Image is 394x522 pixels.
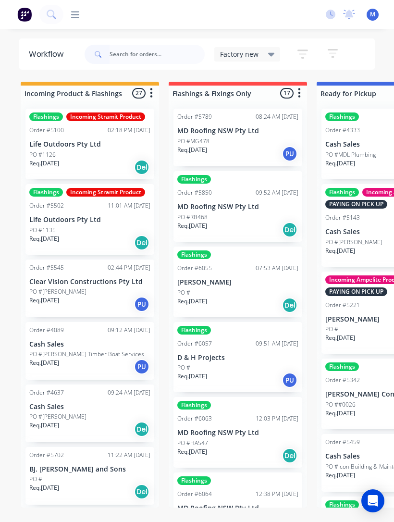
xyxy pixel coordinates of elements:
div: Order #6055 [177,264,212,273]
div: Order #4089 [29,326,64,335]
div: Flashings [177,175,211,184]
div: Del [134,484,149,499]
div: Flashings [325,500,359,509]
div: Order #5545 [29,263,64,272]
p: Life Outdoors Pty Ltd [29,140,150,149]
div: PAYING ON PICK UP [325,200,387,209]
div: Order #5100 [29,126,64,135]
div: Order #5502 [29,201,64,210]
p: Req. [DATE] [29,159,59,168]
div: 11:22 AM [DATE] [108,451,150,460]
p: PO #[PERSON_NAME] [29,412,86,421]
p: PO # [177,288,190,297]
p: Req. [DATE] [325,471,355,480]
div: Order #463709:24 AM [DATE]Cash SalesPO #[PERSON_NAME]Req.[DATE]Del [25,385,154,442]
div: 02:18 PM [DATE] [108,126,150,135]
div: 02:44 PM [DATE] [108,263,150,272]
p: Req. [DATE] [177,447,207,456]
p: PO # [325,325,338,334]
p: MD Roofing NSW Pty Ltd [177,429,298,437]
p: [PERSON_NAME] [177,278,298,286]
p: Life Outdoors Pty Ltd [29,216,150,224]
p: D & H Projects [177,354,298,362]
div: Order #5702 [29,451,64,460]
p: Req. [DATE] [29,235,59,243]
p: PO #[PERSON_NAME] [325,238,382,247]
div: FlashingsOrder #606312:03 PM [DATE]MD Roofing NSW Pty LtdPO #HA547Req.[DATE]Del [173,397,302,468]
div: Order #4333 [325,126,360,135]
div: Flashings [29,112,63,121]
div: FlashingsIncoming Stramit ProductOrder #510002:18 PM [DATE]Life Outdoors Pty LtdPO #1126Req.[DATE... [25,109,154,179]
p: PO # [177,363,190,372]
p: PO #1126 [29,150,56,159]
div: 11:01 AM [DATE] [108,201,150,210]
p: Req. [DATE] [177,222,207,230]
p: PO #RB468 [177,213,208,222]
p: PO #HA547 [177,439,208,447]
span: M [370,10,375,19]
p: Req. [DATE] [29,359,59,367]
div: Del [282,222,297,237]
div: Order #5850 [177,188,212,197]
div: FlashingsOrder #585009:52 AM [DATE]MD Roofing NSW Pty LtdPO #RB468Req.[DATE]Del [173,171,302,242]
div: Order #6064 [177,490,212,498]
div: PU [134,359,149,374]
div: PU [282,146,297,162]
div: Order #5221 [325,301,360,310]
div: Del [134,160,149,175]
div: Flashings [177,326,211,335]
p: Req. [DATE] [325,247,355,255]
p: PO #MG478 [177,137,209,146]
div: 09:12 AM [DATE] [108,326,150,335]
div: PU [282,373,297,388]
div: 09:51 AM [DATE] [256,339,298,348]
p: PO # [29,475,42,484]
div: Order #6063 [177,414,212,423]
div: Order #5342 [325,376,360,385]
div: Workflow [29,49,68,60]
div: Del [134,235,149,250]
p: Req. [DATE] [325,334,355,342]
p: Clear Vision Constructions Pty Ltd [29,278,150,286]
div: 12:03 PM [DATE] [256,414,298,423]
div: Order #578908:24 AM [DATE]MD Roofing NSW Pty LtdPO #MG478Req.[DATE]PU [173,109,302,166]
p: PO #MDL Plumbing [325,150,376,159]
div: Del [134,422,149,437]
p: Cash Sales [29,403,150,411]
div: Open Intercom Messenger [361,489,384,512]
img: Factory [17,7,32,22]
div: FlashingsOrder #605507:53 AM [DATE][PERSON_NAME]PO #Req.[DATE]Del [173,247,302,317]
p: MD Roofing NSW Pty Ltd [177,127,298,135]
div: Order #5789 [177,112,212,121]
div: 09:52 AM [DATE] [256,188,298,197]
p: Req. [DATE] [29,421,59,430]
div: Order #5459 [325,438,360,447]
div: Order #5143 [325,213,360,222]
p: BJ. [PERSON_NAME] and Sons [29,465,150,473]
p: Req. [DATE] [325,159,355,168]
div: Order #6057 [177,339,212,348]
div: PAYING ON PICK UP [325,287,387,296]
div: 12:38 PM [DATE] [256,490,298,498]
div: Flashings [325,112,359,121]
p: Req. [DATE] [177,372,207,381]
div: Del [282,448,297,463]
div: Order #554502:44 PM [DATE]Clear Vision Constructions Pty LtdPO #[PERSON_NAME]Req.[DATE]PU [25,260,154,317]
p: PO #1135 [29,226,56,235]
div: Flashings [177,401,211,410]
p: PO #[PERSON_NAME] Timber Boat Services [29,350,144,359]
p: MD Roofing NSW Pty Ltd [177,203,298,211]
div: Flashings [177,476,211,485]
div: Order #408909:12 AM [DATE]Cash SalesPO #[PERSON_NAME] Timber Boat ServicesReq.[DATE]PU [25,322,154,380]
div: Incoming Stramit Product [66,188,145,197]
div: 08:24 AM [DATE] [256,112,298,121]
div: Flashings [177,250,211,259]
input: Search for orders... [110,45,205,64]
span: Factory new [220,49,259,59]
p: PO #[PERSON_NAME] [29,287,86,296]
div: Incoming Stramit Product [66,112,145,121]
div: FlashingsOrder #605709:51 AM [DATE]D & H ProjectsPO #Req.[DATE]PU [173,322,302,393]
div: Flashings [325,362,359,371]
p: Req. [DATE] [177,146,207,154]
div: 07:53 AM [DATE] [256,264,298,273]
